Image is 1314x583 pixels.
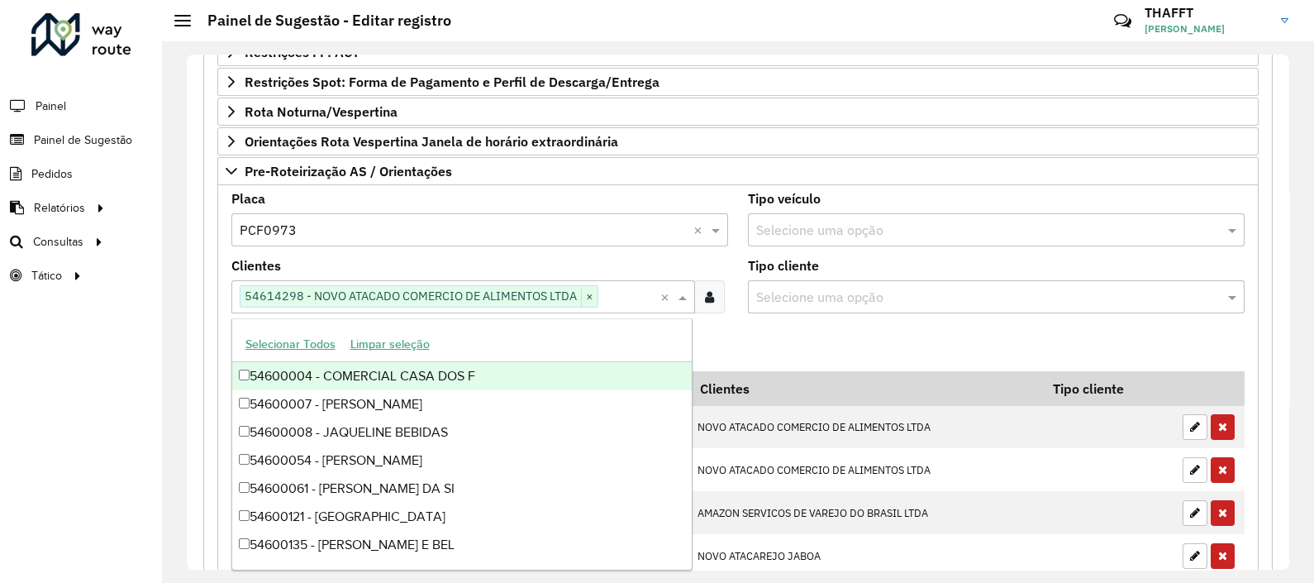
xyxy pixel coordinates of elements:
[688,448,1041,491] td: NOVO ATACADO COMERCIO DE ALIMENTOS LTDA
[217,98,1259,126] a: Rota Noturna/Vespertina
[1145,5,1269,21] h3: THAFFT
[34,199,85,217] span: Relatórios
[232,390,692,418] div: 54600007 - [PERSON_NAME]
[688,406,1041,449] td: NOVO ATACADO COMERCIO DE ALIMENTOS LTDA
[232,475,692,503] div: 54600061 - [PERSON_NAME] DA SI
[245,75,659,88] span: Restrições Spot: Forma de Pagamento e Perfil de Descarga/Entrega
[217,157,1259,185] a: Pre-Roteirização AS / Orientações
[688,491,1041,534] td: AMAZON SERVICOS DE VAREJO DO BRASIL LTDA
[217,127,1259,155] a: Orientações Rota Vespertina Janela de horário extraordinária
[1042,371,1174,406] th: Tipo cliente
[660,287,674,307] span: Clear all
[238,332,343,357] button: Selecionar Todos
[33,233,83,251] span: Consultas
[232,447,692,475] div: 54600054 - [PERSON_NAME]
[232,362,692,390] div: 54600004 - COMERCIAL CASA DOS F
[31,267,62,284] span: Tático
[245,45,359,59] span: Restrições FF: ACT
[343,332,437,357] button: Limpar seleção
[191,12,451,30] h2: Painel de Sugestão - Editar registro
[240,286,581,306] span: 54614298 - NOVO ATACADO COMERCIO DE ALIMENTOS LTDA
[748,189,821,208] label: Tipo veículo
[232,531,692,559] div: 54600135 - [PERSON_NAME] E BEL
[748,256,819,275] label: Tipo cliente
[232,503,692,531] div: 54600121 - [GEOGRAPHIC_DATA]
[231,189,265,208] label: Placa
[245,105,398,118] span: Rota Noturna/Vespertina
[231,318,693,571] ng-dropdown-panel: Options list
[231,256,281,275] label: Clientes
[693,220,707,240] span: Clear all
[31,165,73,183] span: Pedidos
[581,287,597,307] span: ×
[217,68,1259,96] a: Restrições Spot: Forma de Pagamento e Perfil de Descarga/Entrega
[232,418,692,447] div: 54600008 - JAQUELINE BEBIDAS
[245,135,618,148] span: Orientações Rota Vespertina Janela de horário extraordinária
[688,534,1041,577] td: NOVO ATACAREJO JABOA
[36,98,66,115] span: Painel
[34,131,132,149] span: Painel de Sugestão
[1105,3,1140,39] a: Contato Rápido
[1145,22,1269,36] span: [PERSON_NAME]
[688,371,1041,406] th: Clientes
[245,165,452,178] span: Pre-Roteirização AS / Orientações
